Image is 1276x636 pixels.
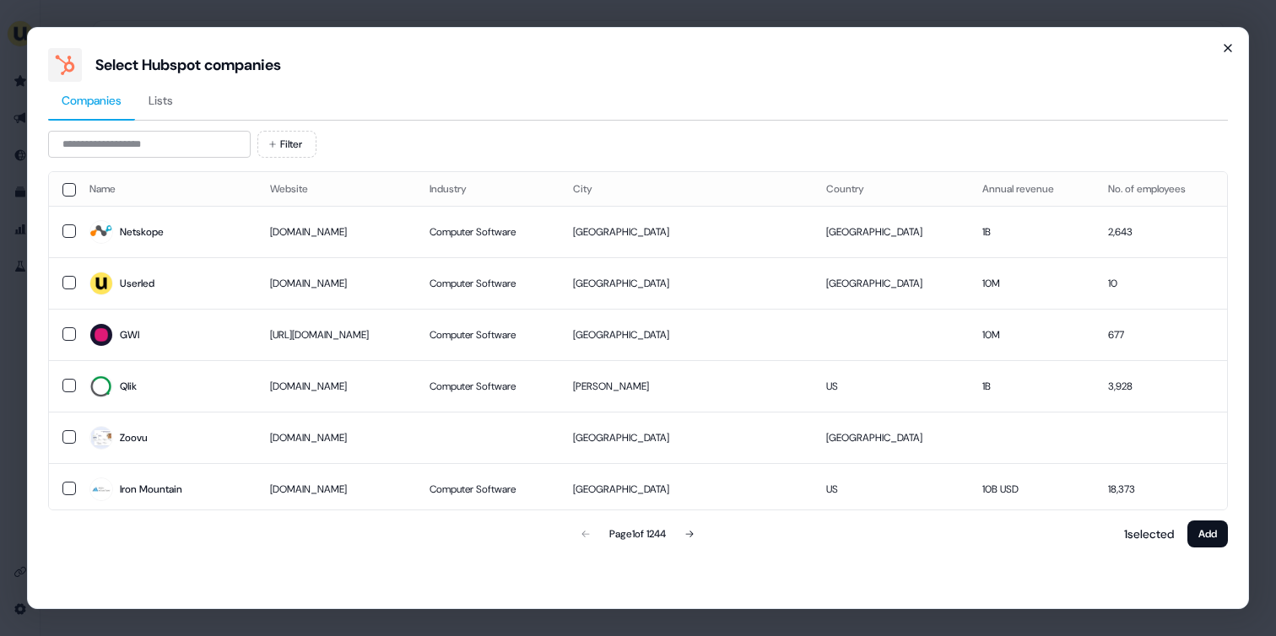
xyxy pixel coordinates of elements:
th: Annual revenue [969,172,1094,206]
td: Computer Software [416,463,560,515]
td: [GEOGRAPHIC_DATA] [560,206,812,257]
p: 1 selected [1117,526,1174,542]
td: US [813,360,969,412]
div: Userled [120,275,154,292]
th: City [560,172,812,206]
td: [GEOGRAPHIC_DATA] [813,257,969,309]
td: Computer Software [416,309,560,360]
td: 10M [969,309,1094,360]
div: Select Hubspot companies [95,55,281,75]
td: [GEOGRAPHIC_DATA] [813,206,969,257]
td: 10 [1095,257,1227,309]
td: [DOMAIN_NAME] [257,412,416,463]
td: Computer Software [416,257,560,309]
td: [DOMAIN_NAME] [257,360,416,412]
td: 10M [969,257,1094,309]
td: 10B USD [969,463,1094,515]
td: 677 [1095,309,1227,360]
div: Qlik [120,378,137,395]
th: Industry [416,172,560,206]
div: Netskope [120,224,164,240]
td: [GEOGRAPHIC_DATA] [560,309,812,360]
td: [DOMAIN_NAME] [257,206,416,257]
td: 1B [969,360,1094,412]
td: 2,643 [1095,206,1227,257]
th: Website [257,172,416,206]
th: Country [813,172,969,206]
td: [DOMAIN_NAME] [257,257,416,309]
td: [GEOGRAPHIC_DATA] [813,412,969,463]
button: Add [1187,520,1228,547]
div: GWI [120,326,139,343]
td: Computer Software [416,360,560,412]
span: Companies [62,92,122,109]
td: US [813,463,969,515]
span: Lists [149,92,173,109]
td: 18,373 [1095,463,1227,515]
td: [GEOGRAPHIC_DATA] [560,257,812,309]
td: 1B [969,206,1094,257]
td: [GEOGRAPHIC_DATA] [560,412,812,463]
td: 3,928 [1095,360,1227,412]
div: Page 1 of 1244 [609,526,666,542]
button: Filter [257,131,316,158]
th: Name [76,172,257,206]
td: [GEOGRAPHIC_DATA] [560,463,812,515]
td: Computer Software [416,206,560,257]
td: [PERSON_NAME] [560,360,812,412]
td: [URL][DOMAIN_NAME] [257,309,416,360]
td: [DOMAIN_NAME] [257,463,416,515]
th: No. of employees [1095,172,1227,206]
div: Zoovu [120,429,148,446]
div: Iron Mountain [120,481,182,498]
